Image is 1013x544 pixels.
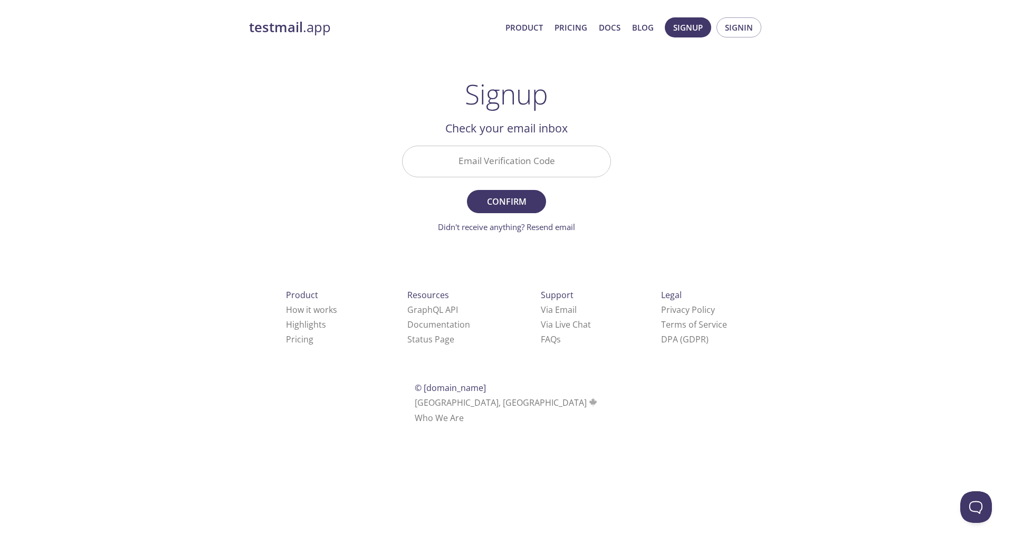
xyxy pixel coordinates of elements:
span: Resources [407,289,449,301]
a: Documentation [407,319,470,330]
a: testmail.app [249,18,497,36]
h2: Check your email inbox [402,119,611,137]
span: Signin [725,21,753,34]
iframe: Help Scout Beacon - Open [960,491,992,523]
a: FAQ [541,333,561,345]
button: Signup [665,17,711,37]
a: Via Email [541,304,577,316]
span: Legal [661,289,682,301]
a: Privacy Policy [661,304,715,316]
span: Support [541,289,574,301]
a: Product [505,21,543,34]
a: Pricing [286,333,313,345]
strong: testmail [249,18,303,36]
h1: Signup [465,78,548,110]
span: Confirm [479,194,534,209]
a: Via Live Chat [541,319,591,330]
a: How it works [286,304,337,316]
a: Who We Are [415,412,464,424]
button: Signin [716,17,761,37]
span: Product [286,289,318,301]
a: Didn't receive anything? Resend email [438,222,575,232]
span: s [557,333,561,345]
button: Confirm [467,190,546,213]
a: DPA (GDPR) [661,333,709,345]
a: Terms of Service [661,319,727,330]
span: Signup [673,21,703,34]
a: Blog [632,21,654,34]
span: © [DOMAIN_NAME] [415,382,486,394]
a: Status Page [407,333,454,345]
a: Highlights [286,319,326,330]
span: [GEOGRAPHIC_DATA], [GEOGRAPHIC_DATA] [415,397,599,408]
a: Docs [599,21,620,34]
a: Pricing [555,21,587,34]
a: GraphQL API [407,304,458,316]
